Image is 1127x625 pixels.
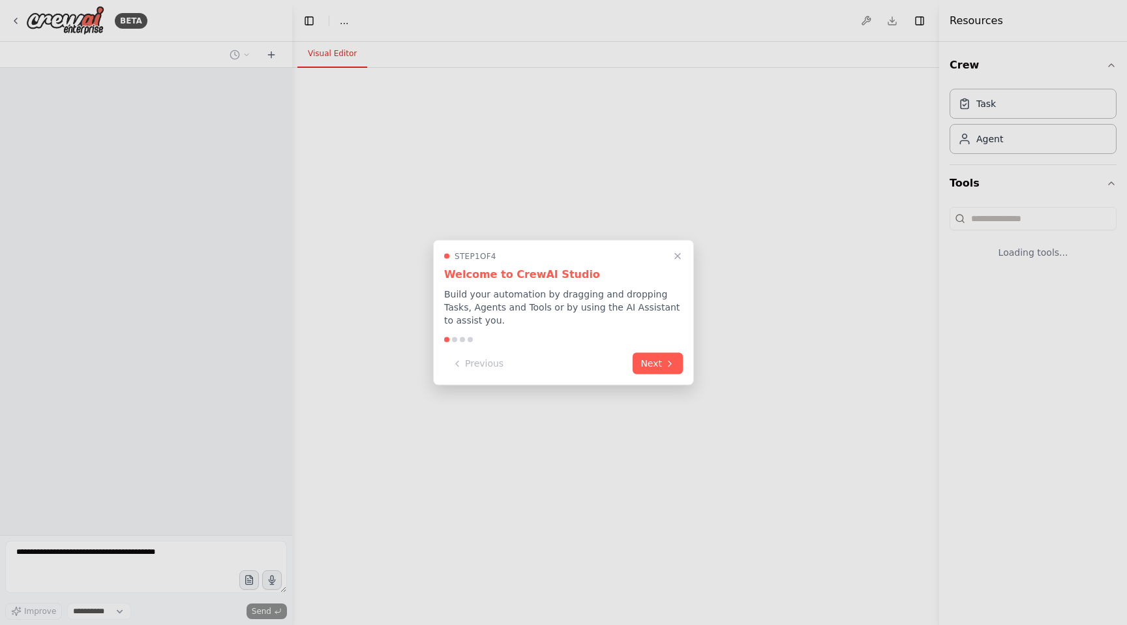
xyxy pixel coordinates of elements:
button: Close walkthrough [670,249,685,264]
button: Hide left sidebar [300,12,318,30]
p: Build your automation by dragging and dropping Tasks, Agents and Tools or by using the AI Assista... [444,288,683,327]
span: Step 1 of 4 [455,251,496,262]
button: Next [633,353,683,374]
button: Previous [444,353,511,374]
h3: Welcome to CrewAI Studio [444,267,683,282]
